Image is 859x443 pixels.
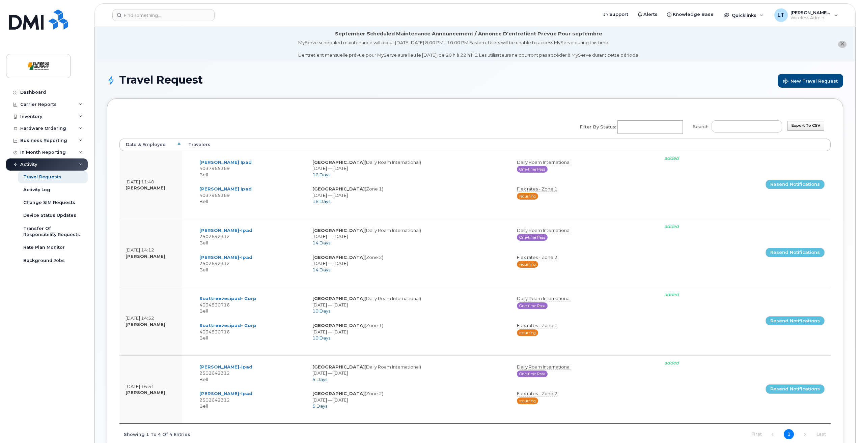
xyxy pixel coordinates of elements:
td: 4037965369 Bell [193,182,306,209]
td: (Daily Roam International) [DATE] — [DATE] [306,291,511,318]
a: Previous [768,430,778,440]
span: Daily Roam International [517,364,571,370]
a: Next [800,430,810,440]
span: 5 Days [312,377,327,382]
td: 2502642312 Bell [193,386,306,413]
td: 4034830716 Bell [193,291,306,318]
span: Flex rates - Zone 1 [517,186,557,192]
a: Resend Notifications [766,316,825,326]
a: [PERSON_NAME]-Ipad [199,364,252,370]
td: (Zone 1) [DATE] — [DATE] [306,182,511,209]
strong: [GEOGRAPHIC_DATA] [312,159,365,165]
td: [DATE] 14:12 [119,219,182,287]
i: added [664,155,679,161]
a: [PERSON_NAME]-Ipad [199,228,252,233]
a: Scottreevesipad- Corp [199,296,256,301]
a: Resend Notifications [766,180,825,189]
span: Flex rates - Zone 2 [517,255,557,260]
button: New Travel Request [778,74,843,88]
span: Recurring (AUTO renewal every 30 days) [517,329,538,336]
span: 16 Days [312,172,330,177]
span: Flex rates - Zone 2 [517,391,557,396]
a: [PERSON_NAME] Ipad [199,159,252,165]
th: : activate to sort column ascending [759,139,831,151]
span: 5 Days [312,403,327,409]
a: [PERSON_NAME] Ipad [199,186,252,191]
span: Filter by Status: [580,124,616,130]
label: Search: [688,116,782,135]
strong: [PERSON_NAME] [126,254,165,259]
div: September Scheduled Maintenance Announcement / Annonce D'entretient Prévue Pour septembre [335,30,602,37]
strong: [PERSON_NAME] [126,322,165,327]
td: [DATE] 16:51 [119,355,182,423]
td: 4034830716 Bell [193,318,306,345]
div: Showing 1 to 4 of 4 entries [119,428,190,440]
h1: Travel Request [107,74,843,88]
a: Last [816,429,826,439]
span: New Travel Request [783,79,838,85]
span: 30 days pass [517,234,548,241]
a: Resend Notifications [766,384,825,394]
input: Search: [712,120,782,132]
i: added [664,292,679,297]
strong: [GEOGRAPHIC_DATA] [312,296,365,301]
td: [DATE] 14:52 [119,287,182,355]
span: Recurring (AUTO renewal every 30 days) [517,397,538,404]
span: 30 days pass [517,166,548,173]
span: Daily Roam International [517,228,571,233]
th: Date &amp; Employee: activate to sort column descending [119,139,182,151]
span: Daily Roam International [517,159,571,165]
td: (Zone 1) [DATE] — [DATE] [306,318,511,345]
strong: [GEOGRAPHIC_DATA] [312,186,365,191]
span: 30 days pass [517,302,548,309]
td: 4037965369 Bell [193,155,306,182]
span: Daily Roam International [517,296,571,301]
button: close notification [838,41,847,48]
td: (Daily Roam International) [DATE] — [DATE] [306,155,511,182]
span: 10 Days [312,308,330,314]
td: (Daily Roam International) [DATE] — [DATE] [306,360,511,387]
a: [PERSON_NAME]-Ipad [199,255,252,260]
i: added [664,224,679,229]
td: 2502642312 Bell [193,250,306,277]
td: (Daily Roam International) [DATE] — [DATE] [306,223,511,250]
a: Scottreevesipad- Corp [199,323,256,328]
span: 10 Days [312,335,330,341]
td: [DATE] 11:40 [119,151,182,219]
span: Flex rates - Zone 1 [517,323,557,328]
strong: [PERSON_NAME] [126,390,165,395]
td: (Zone 2) [DATE] — [DATE] [306,386,511,413]
i: added [664,360,679,365]
strong: [PERSON_NAME] [126,185,165,190]
a: First [751,429,761,439]
strong: [GEOGRAPHIC_DATA] [312,255,365,260]
span: Recurring (AUTO renewal every 30 days) [517,261,538,268]
td: 2502642312 Bell [193,223,306,250]
strong: [GEOGRAPHIC_DATA] [312,391,365,396]
strong: [GEOGRAPHIC_DATA] [312,323,365,328]
span: 16 Days [312,199,330,204]
span: 14 Days [312,267,330,272]
a: 1 [784,429,794,439]
strong: [GEOGRAPHIC_DATA] [312,228,365,233]
td: (Zone 2) [DATE] — [DATE] [306,250,511,277]
td: 2502642312 Bell [193,360,306,387]
strong: [GEOGRAPHIC_DATA] [312,364,365,370]
div: MyServe scheduled maintenance will occur [DATE][DATE] 8:00 PM - 10:00 PM Eastern. Users will be u... [298,39,639,58]
span: 14 Days [312,240,330,245]
span: 30 days pass [517,371,548,377]
a: [PERSON_NAME]-Ipad [199,391,252,396]
a: Resend Notifications [766,248,825,257]
span: Export to CSV [792,123,820,128]
input: Filter by Status: [618,121,681,133]
span: Recurring (AUTO renewal every 30 days) [517,193,538,200]
th: Travelers: activate to sort column ascending [182,139,760,151]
